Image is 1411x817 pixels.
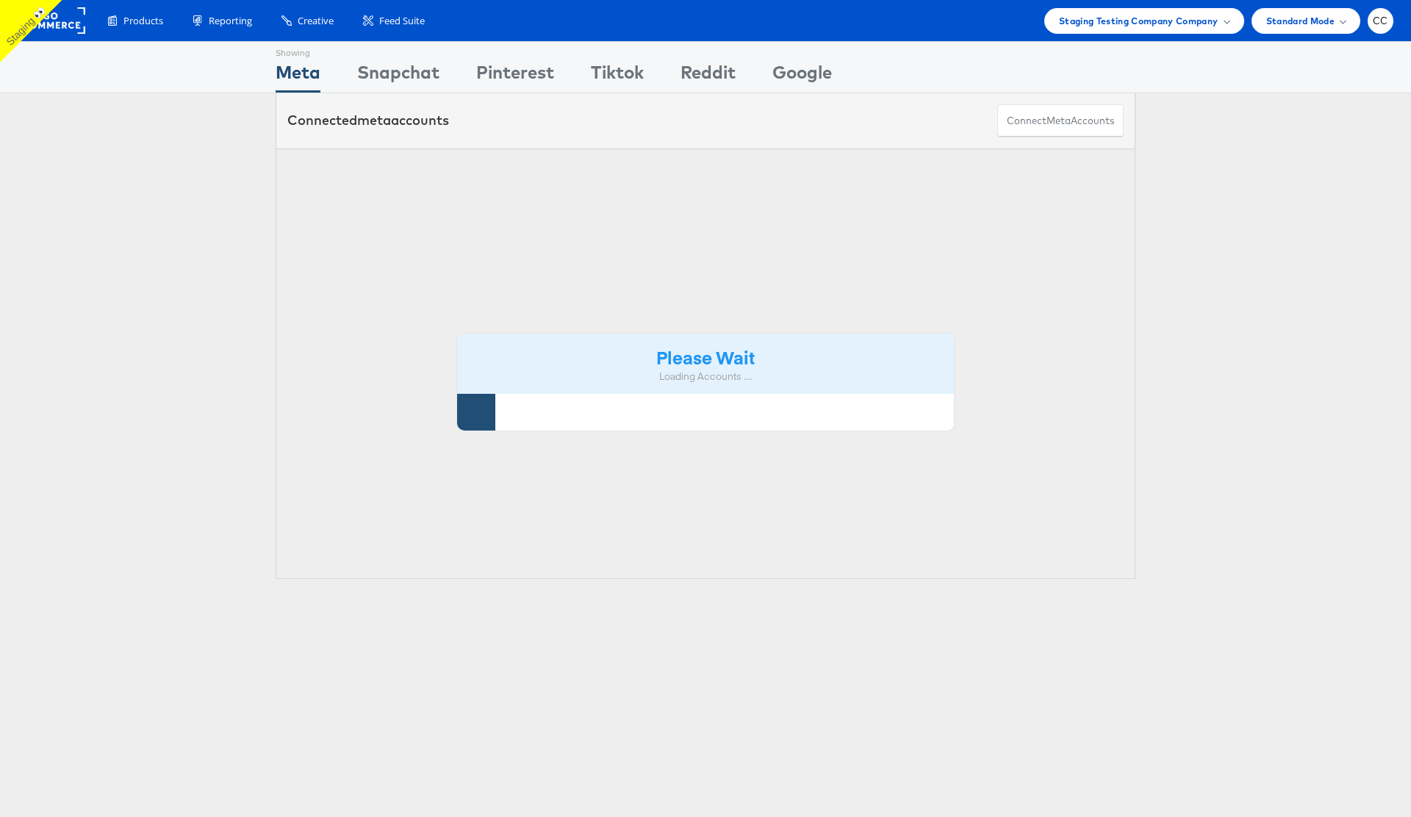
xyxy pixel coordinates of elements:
[468,370,943,384] div: Loading Accounts ....
[379,14,425,28] span: Feed Suite
[772,60,832,93] div: Google
[276,42,320,60] div: Showing
[997,104,1124,137] button: ConnectmetaAccounts
[298,14,334,28] span: Creative
[1059,13,1218,29] span: Staging Testing Company Company
[681,60,736,93] div: Reddit
[1373,16,1388,26] span: CC
[656,345,755,369] strong: Please Wait
[357,112,391,129] span: meta
[357,60,439,93] div: Snapchat
[276,60,320,93] div: Meta
[591,60,644,93] div: Tiktok
[476,60,554,93] div: Pinterest
[287,111,449,130] div: Connected accounts
[209,14,252,28] span: Reporting
[123,14,163,28] span: Products
[1046,114,1071,128] span: meta
[1266,13,1335,29] span: Standard Mode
